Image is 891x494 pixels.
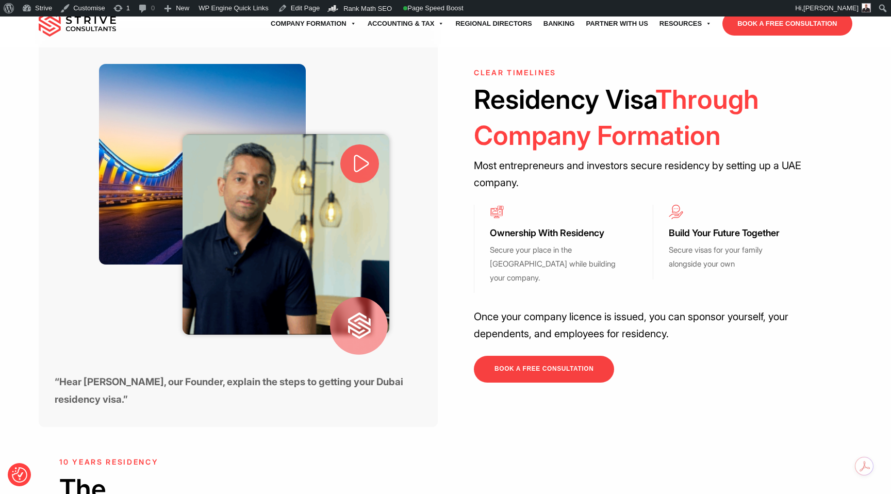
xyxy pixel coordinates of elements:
p: Secure your place in the [GEOGRAPHIC_DATA] while building your company. [490,243,617,285]
strong: “Hear [PERSON_NAME], our Founder, explain the steps to getting your Dubai residency visa.” [55,376,403,405]
a: BOOK A FREE CONSULTATION [474,356,614,382]
p: Most entrepreneurs and investors secure residency by setting up a UAE company. [474,157,832,191]
img: main-logo.svg [39,11,116,37]
a: Partner with Us [580,9,653,38]
img: Revisit consent button [12,467,27,483]
a: Company Formation [265,9,362,38]
h6: 10 Years Residency [59,458,417,467]
button: Consent Preferences [12,467,27,483]
a: Resources [654,9,717,38]
h2: Residency Visa [474,81,832,153]
h3: Ownership With Residency [490,227,617,239]
p: Secure visas for your family alongside your own [669,243,796,271]
a: Regional Directors [450,9,537,38]
h6: Clear Timelines [474,69,832,77]
p: Once your company licence is issued, you can sponsor yourself, your dependents, and employees for... [474,308,832,342]
h3: Build Your Future Together [669,227,796,239]
img: strive logo [330,297,388,355]
span: Through Company Formation [474,84,759,151]
a: Accounting & Tax [362,9,450,38]
a: BOOK A FREE CONSULTATION [722,12,852,36]
span: Rank Math SEO [343,5,392,12]
span: [PERSON_NAME] [803,4,859,12]
a: Banking [538,9,581,38]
